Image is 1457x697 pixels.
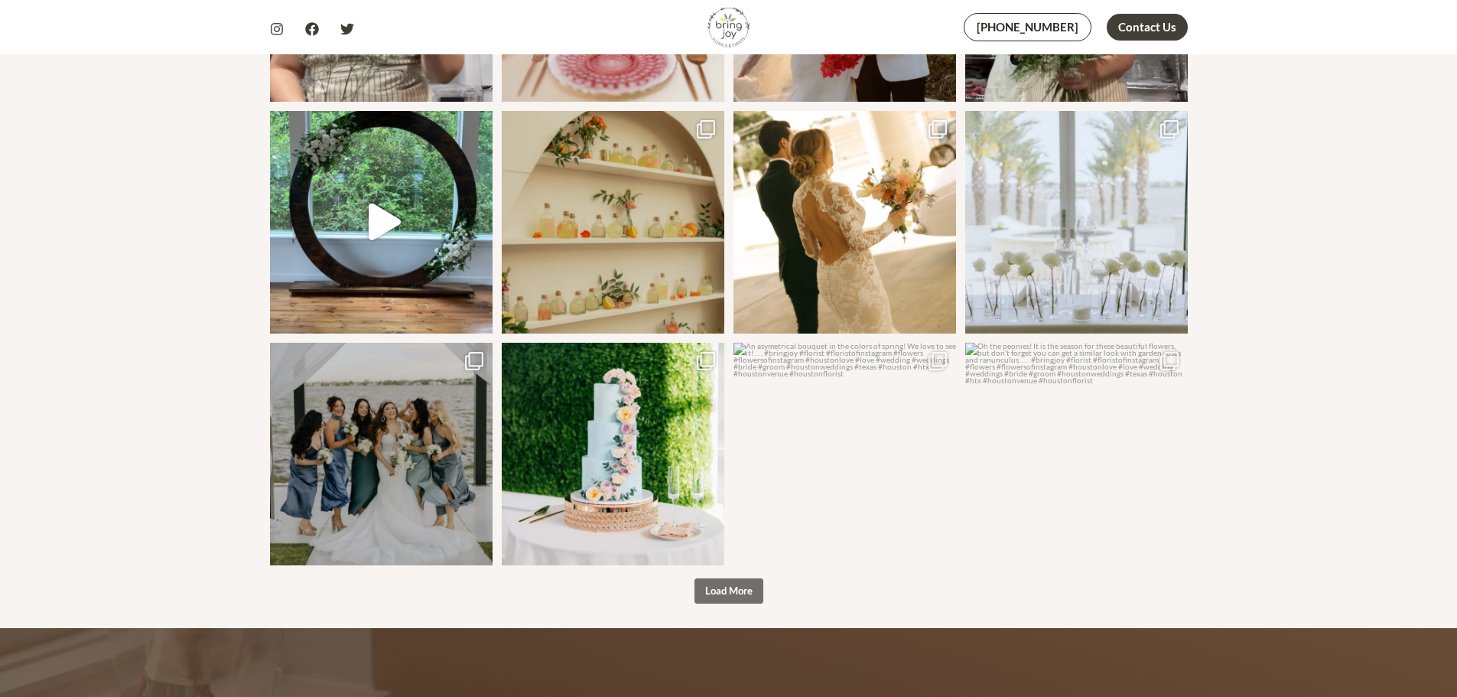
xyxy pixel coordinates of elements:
[270,22,284,36] a: Instagram
[705,585,753,597] span: Load More
[964,13,1091,41] a: [PHONE_NUMBER]
[694,578,763,604] button: Load More
[340,22,354,36] a: Twitter
[305,22,319,36] a: Facebook
[1107,14,1188,41] a: Contact Us
[707,6,750,48] img: Bring Joy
